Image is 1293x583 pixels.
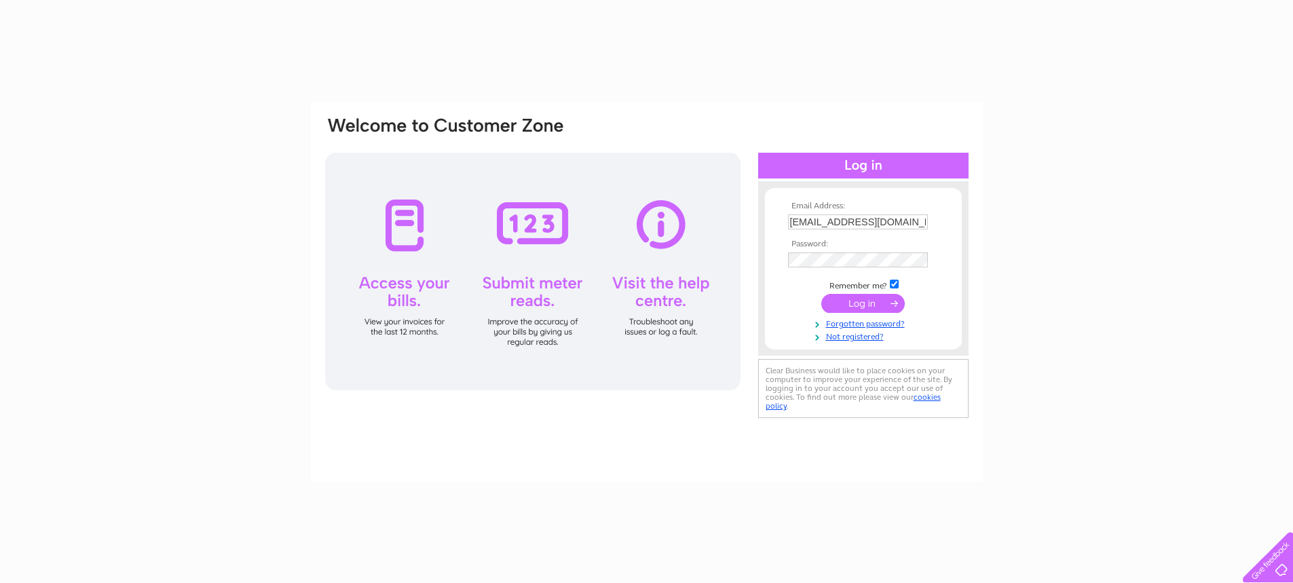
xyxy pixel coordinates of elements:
[788,329,942,342] a: Not registered?
[785,278,942,291] td: Remember me?
[821,294,905,313] input: Submit
[758,359,969,418] div: Clear Business would like to place cookies on your computer to improve your experience of the sit...
[785,202,942,211] th: Email Address:
[785,240,942,249] th: Password:
[766,392,941,411] a: cookies policy
[788,316,942,329] a: Forgotten password?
